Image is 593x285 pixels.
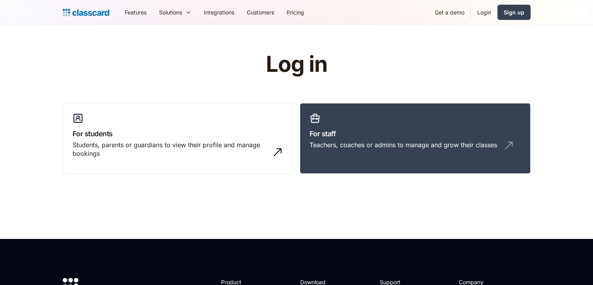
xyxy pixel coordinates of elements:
[173,52,420,77] h1: Log in
[310,128,521,139] h3: For staff
[300,103,531,174] a: For staffTeachers, coaches or admins to manage and grow their classes
[73,128,284,139] h3: For students
[198,4,241,21] a: Integrations
[63,7,109,18] a: home
[497,5,531,20] a: Sign up
[471,4,497,21] a: Login
[241,4,280,21] a: Customers
[428,4,471,21] a: Get a demo
[119,4,153,21] a: Features
[73,141,268,158] div: Students, parents or guardians to view their profile and manage bookings
[280,4,310,21] a: Pricing
[63,103,294,174] a: For studentsStudents, parents or guardians to view their profile and manage bookings
[310,141,497,149] div: Teachers, coaches or admins to manage and grow their classes
[159,8,182,16] div: Solutions
[153,4,198,21] div: Solutions
[504,8,524,16] div: Sign up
